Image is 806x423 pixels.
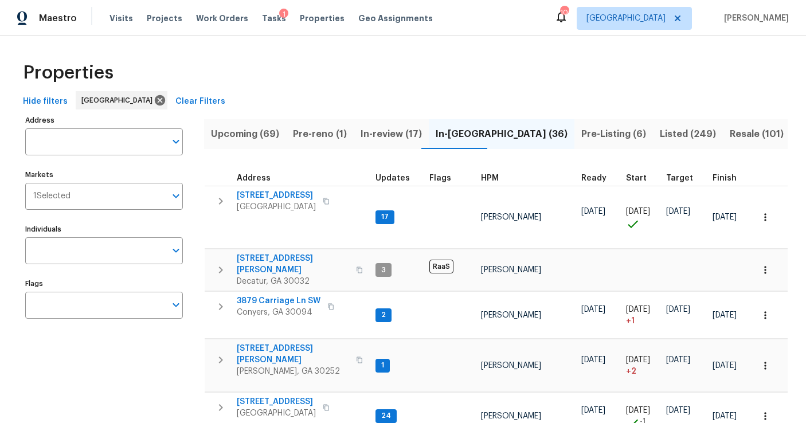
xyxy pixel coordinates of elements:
[237,174,271,182] span: Address
[713,213,737,221] span: [DATE]
[481,266,541,274] span: [PERSON_NAME]
[377,411,396,421] span: 24
[481,213,541,221] span: [PERSON_NAME]
[666,406,690,414] span: [DATE]
[33,191,71,201] span: 1 Selected
[237,408,316,419] span: [GEOGRAPHIC_DATA]
[581,406,605,414] span: [DATE]
[25,171,183,178] label: Markets
[211,126,279,142] span: Upcoming (69)
[76,91,167,109] div: [GEOGRAPHIC_DATA]
[581,356,605,364] span: [DATE]
[377,310,390,320] span: 2
[429,174,451,182] span: Flags
[719,13,789,24] span: [PERSON_NAME]
[581,305,605,314] span: [DATE]
[25,117,183,124] label: Address
[237,276,349,287] span: Decatur, GA 30032
[81,95,157,106] span: [GEOGRAPHIC_DATA]
[171,91,230,112] button: Clear Filters
[375,174,410,182] span: Updates
[237,253,349,276] span: [STREET_ADDRESS][PERSON_NAME]
[23,67,114,79] span: Properties
[377,212,393,222] span: 17
[436,126,568,142] span: In-[GEOGRAPHIC_DATA] (36)
[586,13,666,24] span: [GEOGRAPHIC_DATA]
[262,14,286,22] span: Tasks
[429,260,453,273] span: RaaS
[109,13,133,24] span: Visits
[39,13,77,24] span: Maestro
[666,174,703,182] div: Target renovation project end date
[168,297,184,313] button: Open
[626,174,657,182] div: Actual renovation start date
[168,242,184,258] button: Open
[168,134,184,150] button: Open
[626,174,647,182] span: Start
[626,406,650,414] span: [DATE]
[481,311,541,319] span: [PERSON_NAME]
[23,95,68,109] span: Hide filters
[713,412,737,420] span: [DATE]
[237,295,320,307] span: 3879 Carriage Ln SW
[175,95,225,109] span: Clear Filters
[666,207,690,216] span: [DATE]
[358,13,433,24] span: Geo Assignments
[237,366,349,377] span: [PERSON_NAME], GA 30252
[621,186,662,249] td: Project started on time
[361,126,422,142] span: In-review (17)
[25,226,183,233] label: Individuals
[713,174,747,182] div: Projected renovation finish date
[25,280,183,287] label: Flags
[660,126,716,142] span: Listed (249)
[481,174,499,182] span: HPM
[626,207,650,216] span: [DATE]
[237,307,320,318] span: Conyers, GA 30094
[730,126,784,142] span: Resale (101)
[621,339,662,392] td: Project started 2 days late
[581,174,607,182] span: Ready
[581,174,617,182] div: Earliest renovation start date (first business day after COE or Checkout)
[377,265,390,275] span: 3
[481,412,541,420] span: [PERSON_NAME]
[621,292,662,339] td: Project started 1 days late
[147,13,182,24] span: Projects
[581,207,605,216] span: [DATE]
[293,126,347,142] span: Pre-reno (1)
[237,396,316,408] span: [STREET_ADDRESS]
[237,343,349,366] span: [STREET_ADDRESS][PERSON_NAME]
[626,366,636,377] span: + 2
[279,9,288,20] div: 1
[168,188,184,204] button: Open
[713,311,737,319] span: [DATE]
[666,174,693,182] span: Target
[300,13,345,24] span: Properties
[237,190,316,201] span: [STREET_ADDRESS]
[196,13,248,24] span: Work Orders
[626,315,635,327] span: + 1
[666,356,690,364] span: [DATE]
[560,7,568,18] div: 100
[481,362,541,370] span: [PERSON_NAME]
[581,126,646,142] span: Pre-Listing (6)
[713,362,737,370] span: [DATE]
[626,305,650,314] span: [DATE]
[713,174,737,182] span: Finish
[666,305,690,314] span: [DATE]
[237,201,316,213] span: [GEOGRAPHIC_DATA]
[626,356,650,364] span: [DATE]
[377,361,389,370] span: 1
[18,91,72,112] button: Hide filters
